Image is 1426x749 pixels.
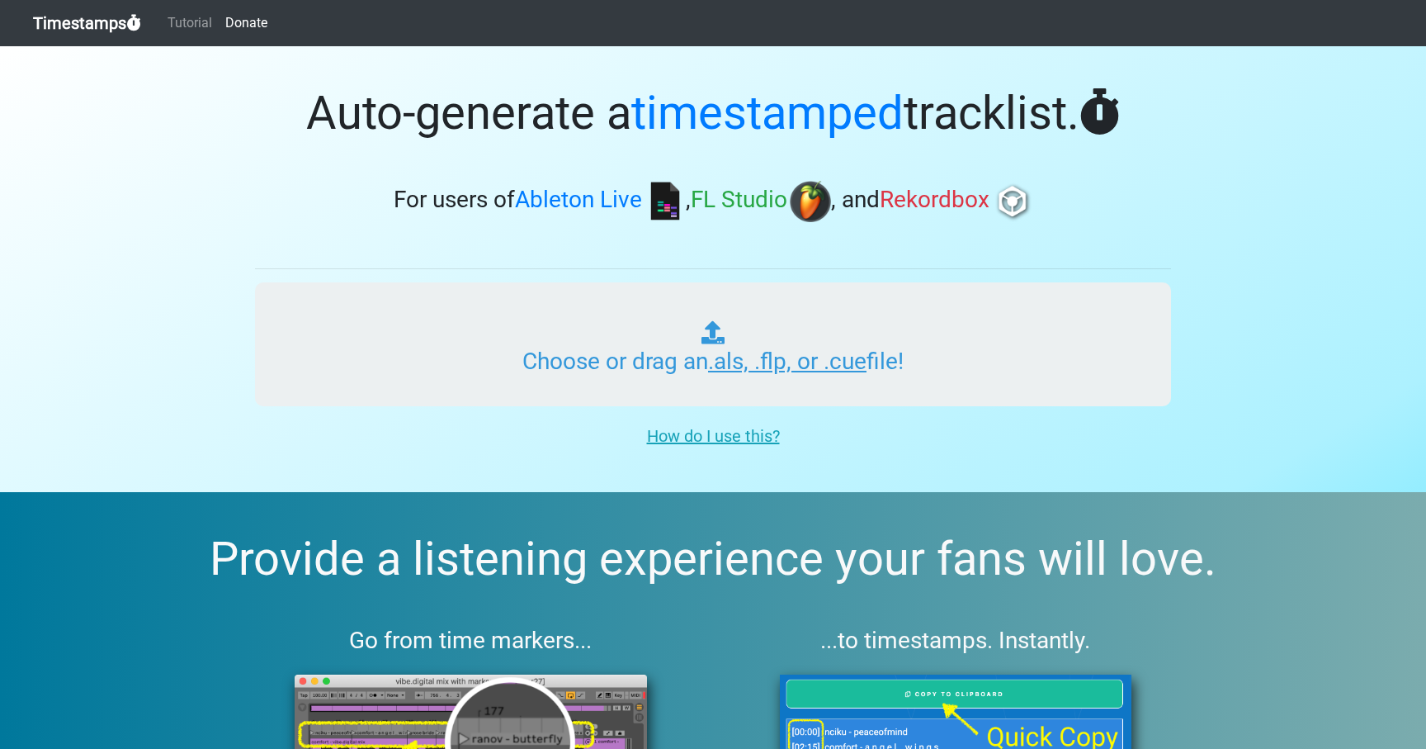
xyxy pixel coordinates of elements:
a: Timestamps [33,7,141,40]
img: rb.png [992,181,1033,222]
img: ableton.png [645,181,686,222]
span: Ableton Live [515,187,642,214]
span: timestamped [631,86,904,140]
h3: For users of , , and [255,181,1171,222]
iframe: Drift Widget Chat Controller [1343,666,1406,729]
img: fl.png [790,181,831,222]
h1: Auto-generate a tracklist. [255,86,1171,141]
h2: Provide a listening experience your fans will love. [40,532,1386,587]
span: FL Studio [691,187,787,214]
span: Rekordbox [880,187,989,214]
h3: ...to timestamps. Instantly. [740,627,1172,655]
u: How do I use this? [647,426,780,446]
h3: Go from time markers... [255,627,687,655]
a: Donate [219,7,274,40]
a: Tutorial [161,7,219,40]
